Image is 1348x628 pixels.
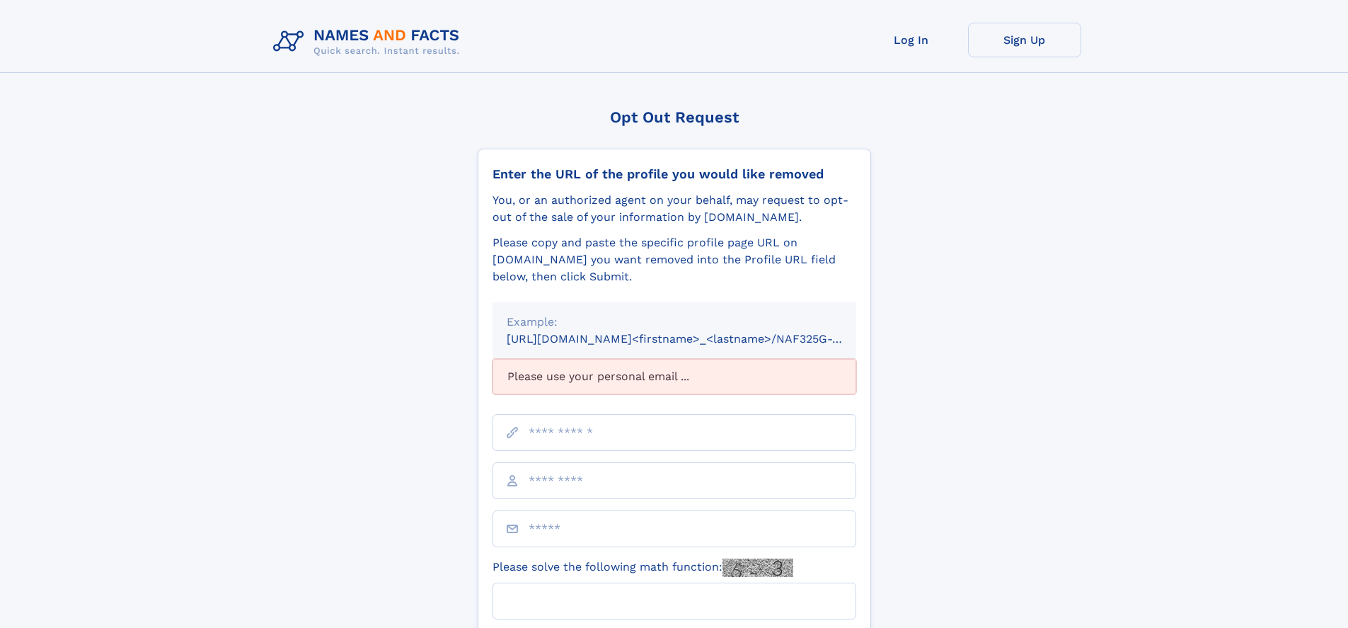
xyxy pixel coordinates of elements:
div: Enter the URL of the profile you would like removed [492,166,856,182]
div: Please copy and paste the specific profile page URL on [DOMAIN_NAME] you want removed into the Pr... [492,234,856,285]
a: Log In [855,23,968,57]
img: Logo Names and Facts [267,23,471,61]
a: Sign Up [968,23,1081,57]
div: Please use your personal email ... [492,359,856,394]
div: You, or an authorized agent on your behalf, may request to opt-out of the sale of your informatio... [492,192,856,226]
small: [URL][DOMAIN_NAME]<firstname>_<lastname>/NAF325G-xxxxxxxx [507,332,883,346]
div: Example: [507,314,842,331]
div: Opt Out Request [478,108,871,126]
label: Please solve the following math function: [492,559,793,577]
